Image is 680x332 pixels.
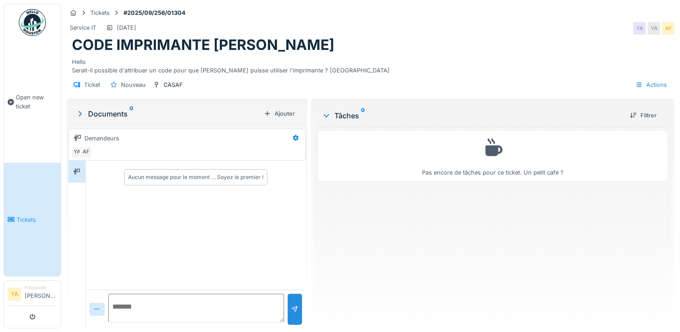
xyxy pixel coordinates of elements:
[25,284,57,304] li: [PERSON_NAME]
[117,23,136,32] div: [DATE]
[8,287,21,301] li: YA
[260,108,298,120] div: Ajouter
[16,93,57,110] span: Open new ticket
[648,22,660,35] div: YA
[631,78,671,91] div: Actions
[121,81,146,89] div: Nouveau
[17,215,57,224] span: Tickets
[128,173,263,181] div: Aucun message pour le moment … Soyez le premier !
[361,110,365,121] sup: 0
[72,36,334,54] h1: CODE IMPRIMANTE [PERSON_NAME]
[70,23,96,32] div: Service IT
[626,109,660,121] div: Filtrer
[662,22,675,35] div: AF
[322,110,622,121] div: Tâches
[84,134,119,143] div: Demandeurs
[324,135,662,177] div: Pas encore de tâches pour ce ticket. Un petit café ?
[72,54,669,75] div: Hello Serait-il possible d'attribuer un code pour que [PERSON_NAME] puisse utiliser l'imprimante ...
[80,146,92,158] div: AF
[19,9,46,36] img: Badge_color-CXgf-gQk.svg
[164,81,183,89] div: CASAF
[76,108,260,119] div: Documents
[4,41,61,163] a: Open new ticket
[8,284,57,306] a: YA Requester[PERSON_NAME]
[120,9,189,17] strong: #2025/09/256/01304
[90,9,110,17] div: Tickets
[129,108,133,119] sup: 0
[71,146,83,158] div: YA
[4,163,61,276] a: Tickets
[84,81,100,89] div: Ticket
[25,284,57,291] div: Requester
[633,22,646,35] div: YA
